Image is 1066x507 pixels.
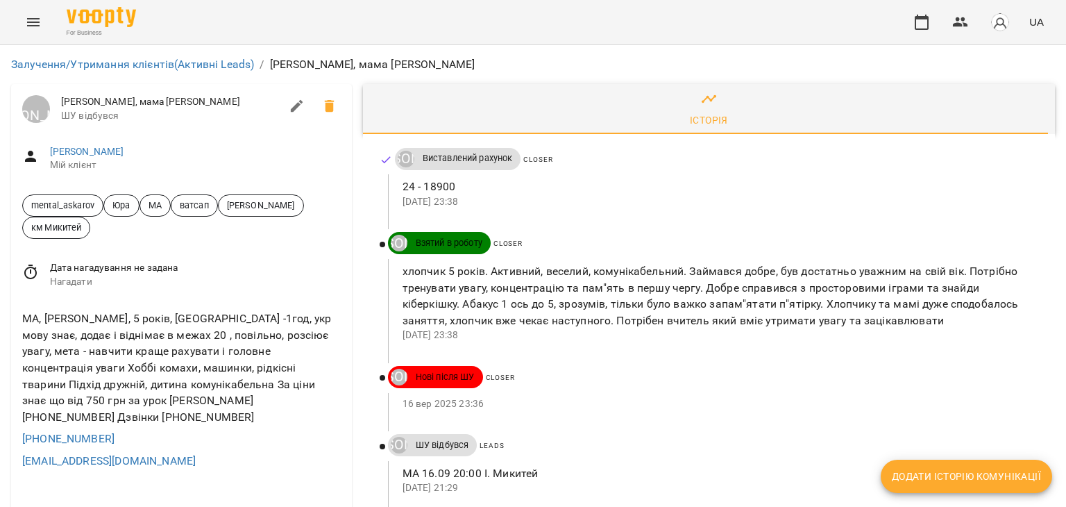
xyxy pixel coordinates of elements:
span: Додати історію комунікації [892,468,1041,485]
img: Voopty Logo [67,7,136,27]
span: км Микитей [23,221,90,234]
span: ватсап [171,199,217,212]
button: Menu [17,6,50,39]
p: [PERSON_NAME], мама [PERSON_NAME] [270,56,475,73]
span: mental_askarov [23,199,103,212]
span: Closer [523,156,552,163]
div: ДТ Ірина Микитей [391,437,407,454]
span: Дата нагадування не задана [50,261,341,275]
span: МА [140,199,170,212]
div: ДТ Ірина Микитей [398,151,414,167]
p: 24 - 18900 [403,178,1033,195]
span: Нові після ШУ [407,371,483,383]
a: ДТ [PERSON_NAME] [22,95,50,123]
span: Юра [104,199,138,212]
span: For Business [67,28,136,38]
span: ШУ відбувся [407,439,477,451]
div: ДТ Ірина Микитей [391,369,407,385]
span: Взятий в роботу [407,237,491,249]
span: Closer [486,374,515,381]
p: [DATE] 23:38 [403,195,1033,209]
div: Історія [690,112,728,128]
a: ДТ [PERSON_NAME] [395,151,414,167]
a: ДТ [PERSON_NAME] [388,437,407,454]
a: [PHONE_NUMBER] [22,432,115,445]
p: 16 вер 2025 23:36 [403,397,1033,411]
span: Closer [493,240,523,247]
li: / [260,56,264,73]
a: Залучення/Утримання клієнтів(Активні Leads) [11,58,254,71]
button: Додати історію комунікації [881,460,1052,493]
span: ШУ відбувся [61,109,280,123]
span: Нагадати [50,275,341,289]
a: ДТ [PERSON_NAME] [388,235,407,251]
span: [PERSON_NAME], мама [PERSON_NAME] [61,95,280,109]
p: [DATE] 21:29 [403,481,1033,495]
img: avatar_s.png [990,13,1010,32]
p: МА 16.09 20:00 І. Микитей [403,465,1033,482]
span: [PERSON_NAME] [219,199,303,212]
span: Виставлений рахунок [414,152,521,165]
span: UA [1029,15,1044,29]
div: ДТ Ірина Микитей [22,95,50,123]
span: Leads [480,442,504,449]
div: ДТ Ірина Микитей [391,235,407,251]
span: Мій клієнт [50,158,341,172]
div: МА, [PERSON_NAME], 5 років, [GEOGRAPHIC_DATA] -1год, укр мову знає, додає і віднімає в межах 20 ,... [19,308,344,428]
p: [DATE] 23:38 [403,329,1033,342]
button: UA [1024,9,1049,35]
a: [PERSON_NAME] [50,146,124,157]
a: ДТ [PERSON_NAME] [388,369,407,385]
p: хлопчик 5 років. Активний, веселий, комунікабельний. Займався добре, був достатньо уважним на сві... [403,263,1033,329]
a: [EMAIL_ADDRESS][DOMAIN_NAME] [22,454,196,467]
nav: breadcrumb [11,56,1055,73]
